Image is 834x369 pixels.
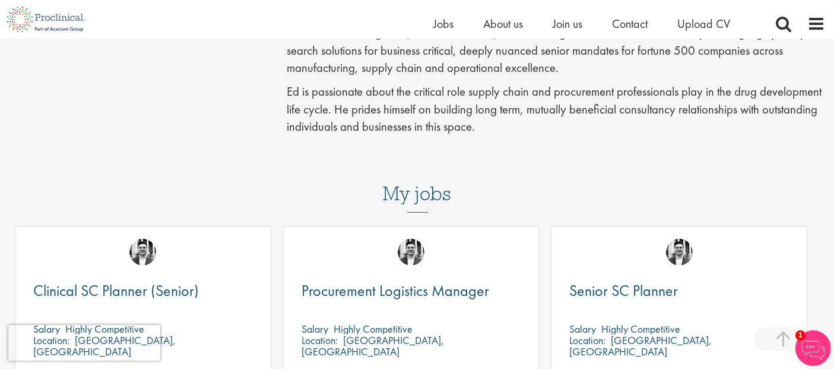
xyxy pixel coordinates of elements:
img: Edward Little [398,239,424,266]
a: Procurement Logistics Manager [302,283,521,298]
a: Join us [553,16,582,31]
p: Ed is passionate about the critical role supply chain and procurement professionals play in the d... [287,83,825,136]
a: Contact [612,16,648,31]
a: Senior SC Planner [569,283,789,298]
span: Clinical SC Planner (Senior) [33,280,199,301]
h3: My jobs [9,184,825,204]
p: Highly Competitive [334,322,413,336]
a: Clinical SC Planner (Senior) [33,283,253,298]
p: [GEOGRAPHIC_DATA], [GEOGRAPHIC_DATA] [302,333,444,358]
img: Edward Little [129,239,156,266]
span: 1 [795,330,806,340]
span: Location: [569,333,605,347]
span: Procurement Logistics Manager [302,280,489,301]
img: Edward Little [666,239,693,266]
span: Location: [302,333,338,347]
a: About us [483,16,523,31]
span: Salary [302,322,328,336]
p: Highly Competitive [601,322,680,336]
span: Salary [569,322,596,336]
a: Upload CV [677,16,730,31]
img: Chatbot [795,330,831,366]
a: Jobs [433,16,454,31]
span: Senior SC Planner [569,280,678,301]
iframe: reCAPTCHA [8,325,160,361]
p: [GEOGRAPHIC_DATA], [GEOGRAPHIC_DATA] [569,333,712,358]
